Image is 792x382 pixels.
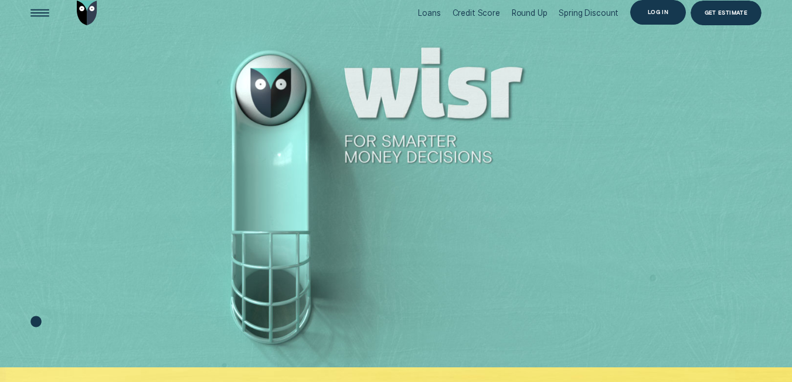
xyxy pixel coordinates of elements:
button: Open Menu [28,1,53,26]
div: Credit Score [453,8,500,18]
div: Loans [418,8,440,18]
a: Get Estimate [691,1,762,26]
div: Round Up [512,8,548,18]
div: Spring Discount [559,8,618,18]
div: Log in [648,10,668,15]
img: Wisr [77,1,98,26]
